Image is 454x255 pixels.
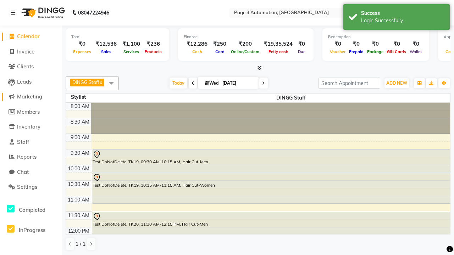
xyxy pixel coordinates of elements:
[2,153,60,161] a: Reports
[17,183,37,190] span: Settings
[408,49,423,54] span: Wallet
[66,212,91,219] div: 11:30 AM
[2,33,60,41] a: Calendar
[2,63,60,71] a: Clients
[66,196,91,204] div: 11:00 AM
[17,153,37,160] span: Reports
[170,78,187,89] span: Today
[66,181,91,188] div: 10:30 AM
[18,3,67,23] img: logo
[295,40,308,48] div: ₹0
[17,78,32,85] span: Leads
[385,40,408,48] div: ₹0
[210,40,229,48] div: ₹250
[2,48,60,56] a: Invoice
[361,10,444,17] div: Success
[384,78,409,88] button: ADD NEW
[19,227,45,233] span: InProgress
[17,108,40,115] span: Members
[17,123,40,130] span: Inventory
[214,49,226,54] span: Card
[190,49,204,54] span: Cash
[184,34,308,40] div: Finance
[328,40,347,48] div: ₹0
[143,49,164,54] span: Products
[99,49,113,54] span: Sales
[2,108,60,116] a: Members
[69,149,91,157] div: 9:30 AM
[385,49,408,54] span: Gift Cards
[66,165,91,172] div: 10:00 AM
[72,79,99,85] span: DINGG Staff
[2,168,60,176] a: Chat
[99,79,102,85] a: x
[76,240,85,248] span: 1 / 1
[143,40,164,48] div: ₹236
[318,78,380,89] input: Search Appointment
[229,40,261,48] div: ₹200
[220,78,256,89] input: 2025-10-01
[184,40,210,48] div: ₹12,286
[71,34,164,40] div: Total
[71,40,93,48] div: ₹0
[17,93,42,100] span: Marketing
[2,183,60,191] a: Settings
[386,80,407,86] span: ADD NEW
[361,17,444,24] div: Login Successfully.
[66,93,91,101] div: Stylist
[296,49,307,54] span: Due
[67,227,91,235] div: 12:00 PM
[261,40,295,48] div: ₹19,35,524
[408,40,423,48] div: ₹0
[93,40,120,48] div: ₹12,536
[71,49,93,54] span: Expenses
[17,63,34,70] span: Clients
[17,169,29,175] span: Chat
[17,138,29,145] span: Staff
[17,48,34,55] span: Invoice
[328,34,423,40] div: Redemption
[78,3,109,23] b: 08047224946
[328,49,347,54] span: Voucher
[229,49,261,54] span: Online/Custom
[17,33,40,40] span: Calendar
[204,80,220,86] span: Wed
[122,49,141,54] span: Services
[347,49,365,54] span: Prepaid
[267,49,290,54] span: Petty cash
[365,40,385,48] div: ₹0
[2,93,60,101] a: Marketing
[2,78,60,86] a: Leads
[120,40,143,48] div: ₹1,100
[2,123,60,131] a: Inventory
[347,40,365,48] div: ₹0
[365,49,385,54] span: Package
[69,134,91,141] div: 9:00 AM
[69,118,91,126] div: 8:30 AM
[69,103,91,110] div: 8:00 AM
[2,138,60,146] a: Staff
[19,206,45,213] span: Completed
